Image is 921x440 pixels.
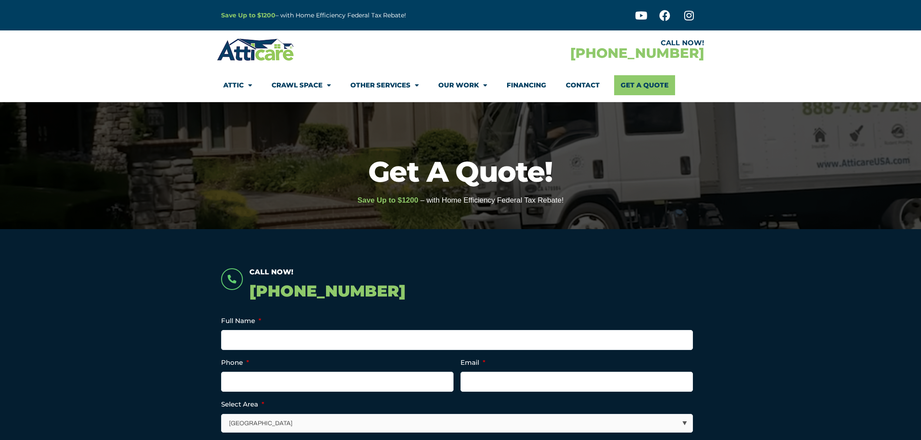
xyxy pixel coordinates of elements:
h1: Get A Quote! [4,157,917,186]
a: Attic [223,75,252,95]
a: Save Up to $1200 [221,11,276,19]
a: Contact [566,75,600,95]
nav: Menu [223,75,698,95]
label: Full Name [221,317,261,325]
a: Financing [507,75,546,95]
label: Email [460,358,485,367]
span: Call Now! [249,268,293,276]
label: Phone [221,358,249,367]
span: – with Home Efficiency Federal Tax Rebate! [420,196,564,204]
a: Crawl Space [272,75,331,95]
div: CALL NOW! [460,40,704,47]
span: Save Up to $1200 [357,196,418,204]
label: Select Area [221,400,264,409]
a: Our Work [438,75,487,95]
a: Get A Quote [614,75,675,95]
p: – with Home Efficiency Federal Tax Rebate! [221,10,503,20]
a: Other Services [350,75,419,95]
